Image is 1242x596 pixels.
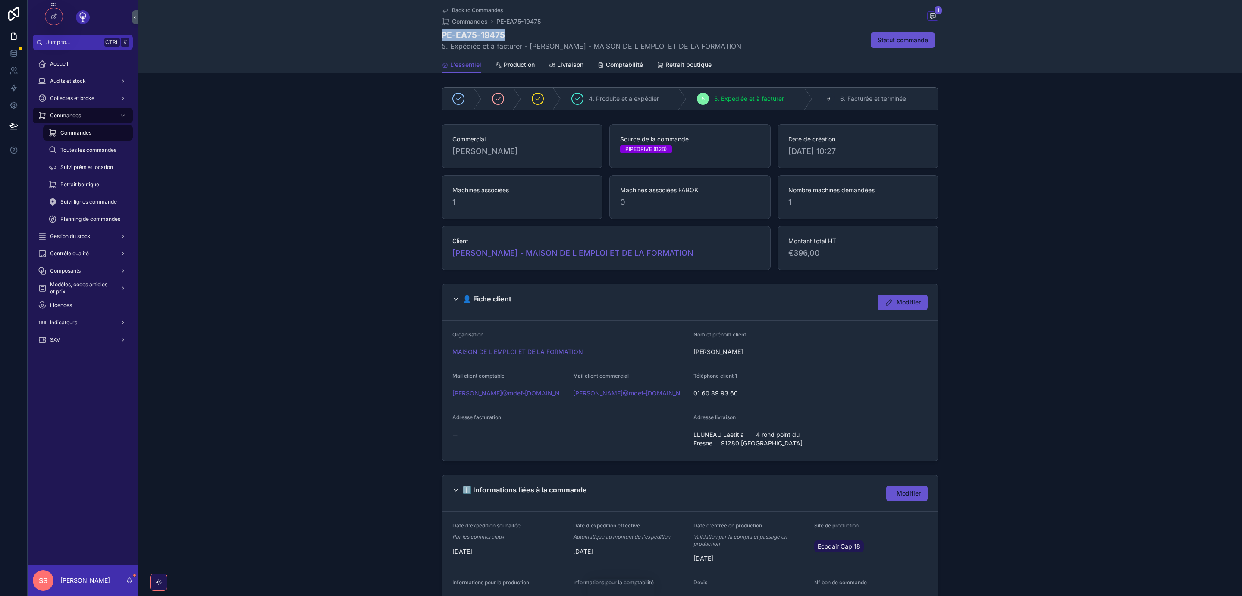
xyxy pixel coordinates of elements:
[878,295,928,310] button: Modifier
[450,60,481,69] span: L'essentiel
[788,135,928,144] span: Date de création
[814,579,867,586] span: N° bon de commande
[702,95,705,102] span: 5
[50,95,94,102] span: Collectes et broke
[557,60,583,69] span: Livraison
[442,17,488,26] a: Commandes
[814,540,864,552] a: Ecodair Cap 18
[33,73,133,89] a: Audits et stock
[693,414,736,420] span: Adresse livraison
[33,35,133,50] button: Jump to...CtrlK
[714,94,784,103] span: 5. Expédiée et à facturer
[50,233,91,240] span: Gestion du stock
[442,29,741,41] h1: PE-EA75-19475
[33,229,133,244] a: Gestion du stock
[50,302,72,309] span: Licences
[50,281,113,295] span: Modèles, codes articles et prix
[104,38,120,47] span: Ctrl
[60,164,113,171] span: Suivi prêts et location
[693,373,737,379] span: Téléphone client 1
[452,196,592,208] span: 1
[43,160,133,175] a: Suivi prêts et location
[60,147,116,154] span: Toutes les commandes
[452,247,693,259] a: [PERSON_NAME] - MAISON DE L EMPLOI ET DE LA FORMATION
[934,6,942,15] span: 1
[43,194,133,210] a: Suivi lignes commande
[878,36,928,44] span: Statut commande
[33,56,133,72] a: Accueil
[33,332,133,348] a: SAV
[927,11,938,22] button: 1
[788,237,928,245] span: Montant total HT
[452,17,488,26] span: Commandes
[897,489,921,498] span: Modifier
[452,373,505,379] span: Mail client comptable
[788,247,928,259] span: €396,00
[442,7,503,14] a: Back to Commandes
[549,57,583,74] a: Livraison
[33,263,133,279] a: Composants
[33,91,133,106] a: Collectes et broke
[43,142,133,158] a: Toutes les commandes
[871,32,935,48] button: Statut commande
[693,348,928,356] span: [PERSON_NAME]
[452,145,518,157] span: [PERSON_NAME]
[43,211,133,227] a: Planning de commandes
[693,533,807,547] em: Validation par la compta et passage en production
[39,575,47,586] span: SS
[452,533,505,540] em: Par les commerciaux
[620,196,759,208] span: 0
[840,94,906,103] span: 6. Facturée et terminée
[50,267,81,274] span: Composants
[50,112,81,119] span: Commandes
[693,331,746,338] span: Nom et prénom client
[60,198,117,205] span: Suivi lignes commande
[60,576,110,585] p: [PERSON_NAME]
[452,348,583,356] a: MAISON DE L EMPLOI ET DE LA FORMATION
[504,60,535,69] span: Production
[814,522,859,529] span: Site de production
[620,135,759,144] span: Source de la commande
[452,135,592,144] span: Commercial
[897,298,921,307] span: Modifier
[788,186,928,194] span: Nombre machines demandées
[573,389,687,398] a: [PERSON_NAME]@mdef‑[DOMAIN_NAME]
[60,181,99,188] span: Retrait boutique
[46,39,101,46] span: Jump to...
[452,414,501,420] span: Adresse facturation
[442,41,741,51] span: 5. Expédiée et à facturer - [PERSON_NAME] - MAISON DE L EMPLOI ET DE LA FORMATION
[43,125,133,141] a: Commandes
[573,373,629,379] span: Mail client commercial
[452,7,503,14] span: Back to Commandes
[463,486,587,495] h2: ℹ️ Informations liées à la commande
[818,542,860,551] span: Ecodair Cap 18
[827,95,830,102] span: 6
[693,430,807,448] span: LLUNEAU Laetitia 4 rond point du Fresne 91280 [GEOGRAPHIC_DATA]
[33,280,133,296] a: Modèles, codes articles et prix
[463,295,511,304] h2: 👤 Fiche client
[573,522,640,529] span: Date d'expedition effective
[452,389,566,398] a: [PERSON_NAME]@mdef‑[DOMAIN_NAME]
[693,554,807,563] span: [DATE]
[452,237,760,245] span: Client
[442,57,481,73] a: L'essentiel
[573,579,654,586] span: Informations pour la comptabilité
[452,547,566,556] span: [DATE]
[788,196,928,208] span: 1
[60,129,91,136] span: Commandes
[50,319,77,326] span: Indicateurs
[886,486,928,501] button: Modifier
[665,60,712,69] span: Retrait boutique
[620,186,759,194] span: Machines associées FABOK
[43,177,133,192] a: Retrait boutique
[50,336,60,343] span: SAV
[452,522,521,529] span: Date d'expedition souhaitée
[693,389,807,398] span: 01 60 89 93 60
[693,522,762,529] span: Date d'entrée en production
[693,579,707,586] span: Devis
[28,50,138,359] div: scrollable content
[60,216,120,223] span: Planning de commandes
[452,430,458,439] span: --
